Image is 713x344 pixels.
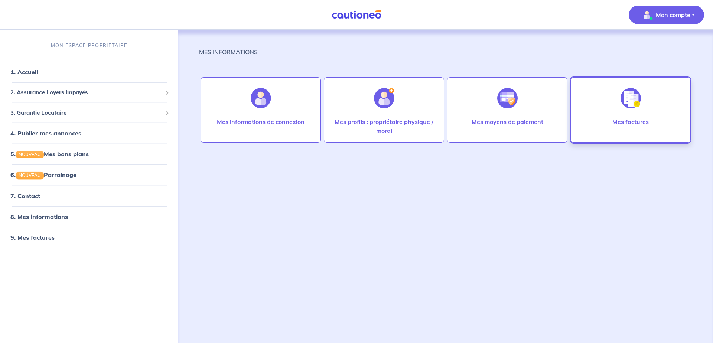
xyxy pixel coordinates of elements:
a: 7. Contact [10,192,40,199]
img: Cautioneo [329,10,384,19]
a: 8. Mes informations [10,213,68,220]
div: 9. Mes factures [3,230,175,245]
a: 5.NOUVEAUMes bons plans [10,150,89,158]
a: 1. Accueil [10,68,38,76]
p: Mes factures [612,117,649,126]
p: Mes informations de connexion [217,117,305,126]
div: 6.NOUVEAUParrainage [3,167,175,182]
div: 7. Contact [3,188,175,203]
img: illu_invoice.svg [621,88,641,108]
div: 3. Garantie Locataire [3,105,175,120]
a: 9. Mes factures [10,233,55,241]
p: Mon compte [656,10,690,19]
div: 2. Assurance Loyers Impayés [3,85,175,100]
img: illu_account.svg [251,88,271,108]
div: 4. Publier mes annonces [3,126,175,141]
p: MON ESPACE PROPRIÉTAIRE [51,42,127,49]
p: MES INFORMATIONS [199,47,258,56]
img: illu_account_valid_menu.svg [641,9,653,21]
p: Mes profils : propriétaire physique / moral [332,117,436,135]
img: illu_credit_card_no_anim.svg [497,88,518,108]
a: 4. Publier mes annonces [10,130,81,137]
button: illu_account_valid_menu.svgMon compte [629,6,704,24]
div: 1. Accueil [3,65,175,79]
span: 3. Garantie Locataire [10,108,162,117]
p: Mes moyens de paiement [472,117,543,126]
img: illu_account_add.svg [374,88,394,108]
div: 5.NOUVEAUMes bons plans [3,147,175,161]
div: 8. Mes informations [3,209,175,224]
a: 6.NOUVEAUParrainage [10,171,76,178]
span: 2. Assurance Loyers Impayés [10,88,162,97]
